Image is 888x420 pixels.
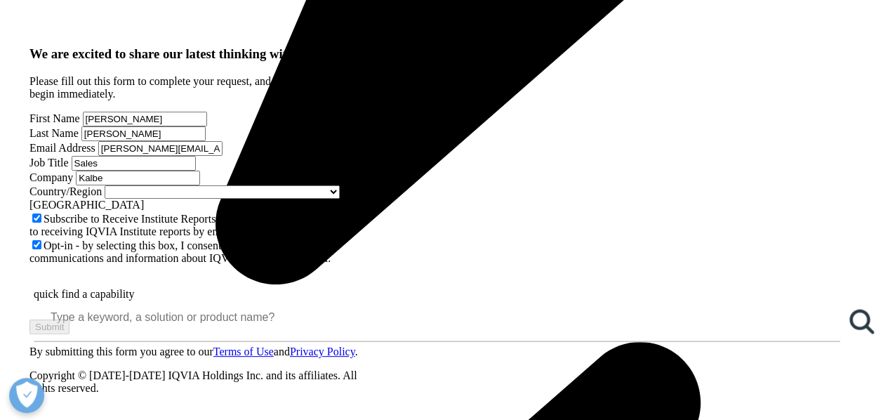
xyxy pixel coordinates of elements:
[29,320,69,334] input: Submit
[32,214,41,223] input: Subscribe to Receive Institute Reports - by selecting this box, I consent to receiving IQVIA Inst...
[34,300,840,334] input: Search
[29,112,80,124] label: First Name
[29,265,243,320] iframe: reCAPTCHA
[849,309,874,334] svg: Search
[29,142,95,154] label: Email Address
[29,46,370,62] h3: We are excited to share our latest thinking with you
[29,75,370,100] p: Please fill out this form to complete your request, and your download will begin immediately.
[29,199,144,211] span: Indonesia
[213,346,274,357] a: Terms of Use
[29,157,69,169] label: Job Title
[9,378,44,413] button: Open Preferences
[840,300,882,342] a: Search
[29,127,79,139] label: Last Name
[29,369,370,395] p: Copyright © [DATE]-[DATE] IQVIA Holdings Inc. and its affiliates. All rights reserved.
[29,171,73,183] label: Company
[290,346,355,357] a: Privacy Policy
[29,346,370,358] p: By submitting this form you agree to our and .
[29,213,364,237] label: Subscribe to Receive Institute Reports - by selecting this box, I consent to receiving IQVIA Inst...
[29,239,331,264] label: Opt-in - by selecting this box, I consent to receiving marketing communications and information a...
[32,240,41,249] input: Opt-in - by selecting this box, I consent to receiving marketing communications and information a...
[29,185,102,197] label: Country/Region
